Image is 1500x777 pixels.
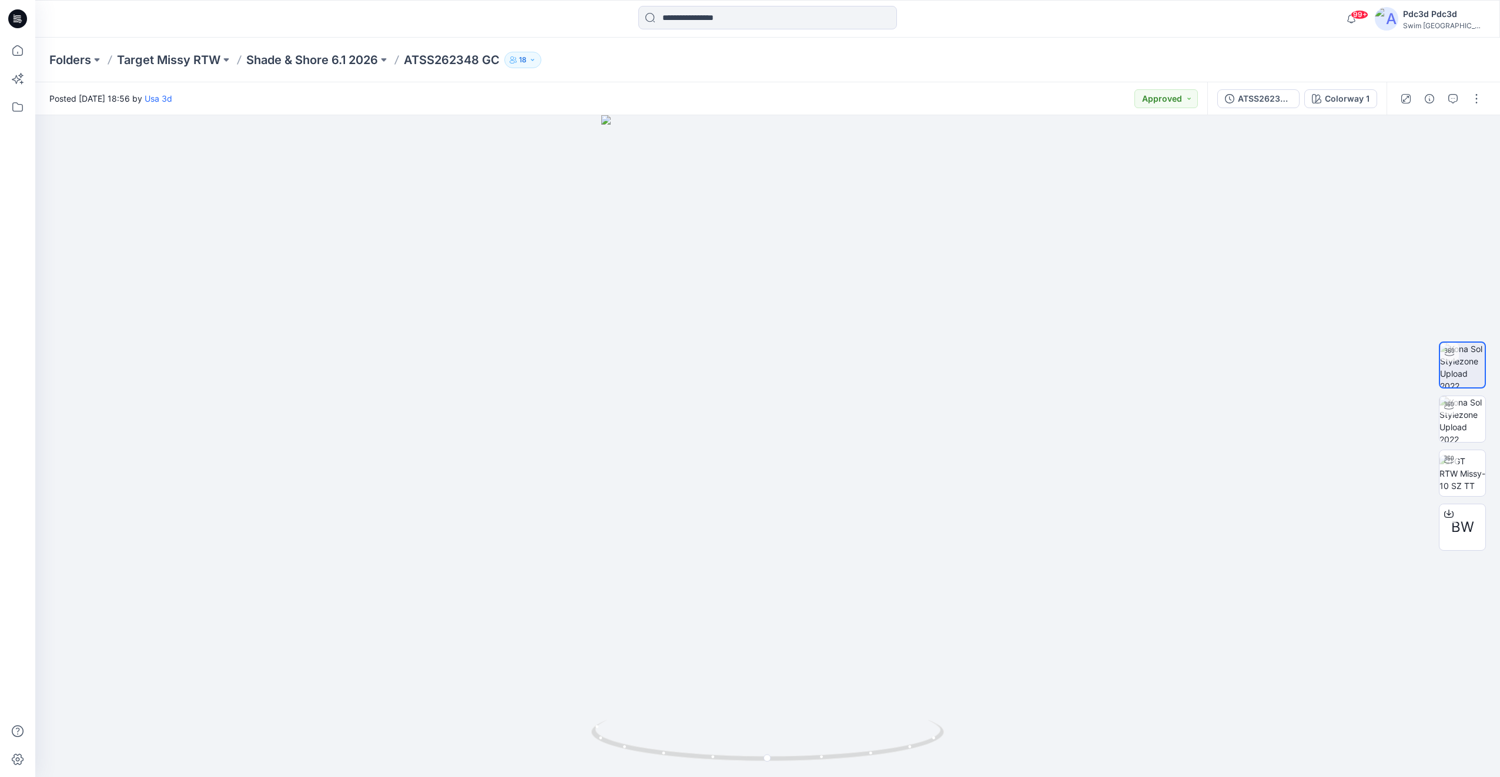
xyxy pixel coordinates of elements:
div: Swim [GEOGRAPHIC_DATA] [1403,21,1485,30]
div: ATSS262348 GC [1238,92,1292,105]
img: TGT RTW Missy-10 SZ TT [1439,455,1485,492]
span: 99+ [1351,10,1368,19]
img: avatar [1375,7,1398,31]
div: Pdc3d Pdc3d [1403,7,1485,21]
div: Colorway 1 [1325,92,1370,105]
a: Target Missy RTW [117,52,220,68]
img: Kona Sol Stylezone Upload 2022 [1440,343,1485,387]
p: 18 [519,53,527,66]
a: Shade & Shore 6.1 2026 [246,52,378,68]
button: Colorway 1 [1304,89,1377,108]
button: Details [1420,89,1439,108]
p: ATSS262348 GC [404,52,500,68]
img: Kona Sol Stylezone Upload 2022 [1439,396,1485,442]
button: ATSS262348 GC [1217,89,1300,108]
a: Usa 3d [145,93,172,103]
a: Folders [49,52,91,68]
button: 18 [504,52,541,68]
span: Posted [DATE] 18:56 by [49,92,172,105]
span: BW [1451,517,1474,538]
